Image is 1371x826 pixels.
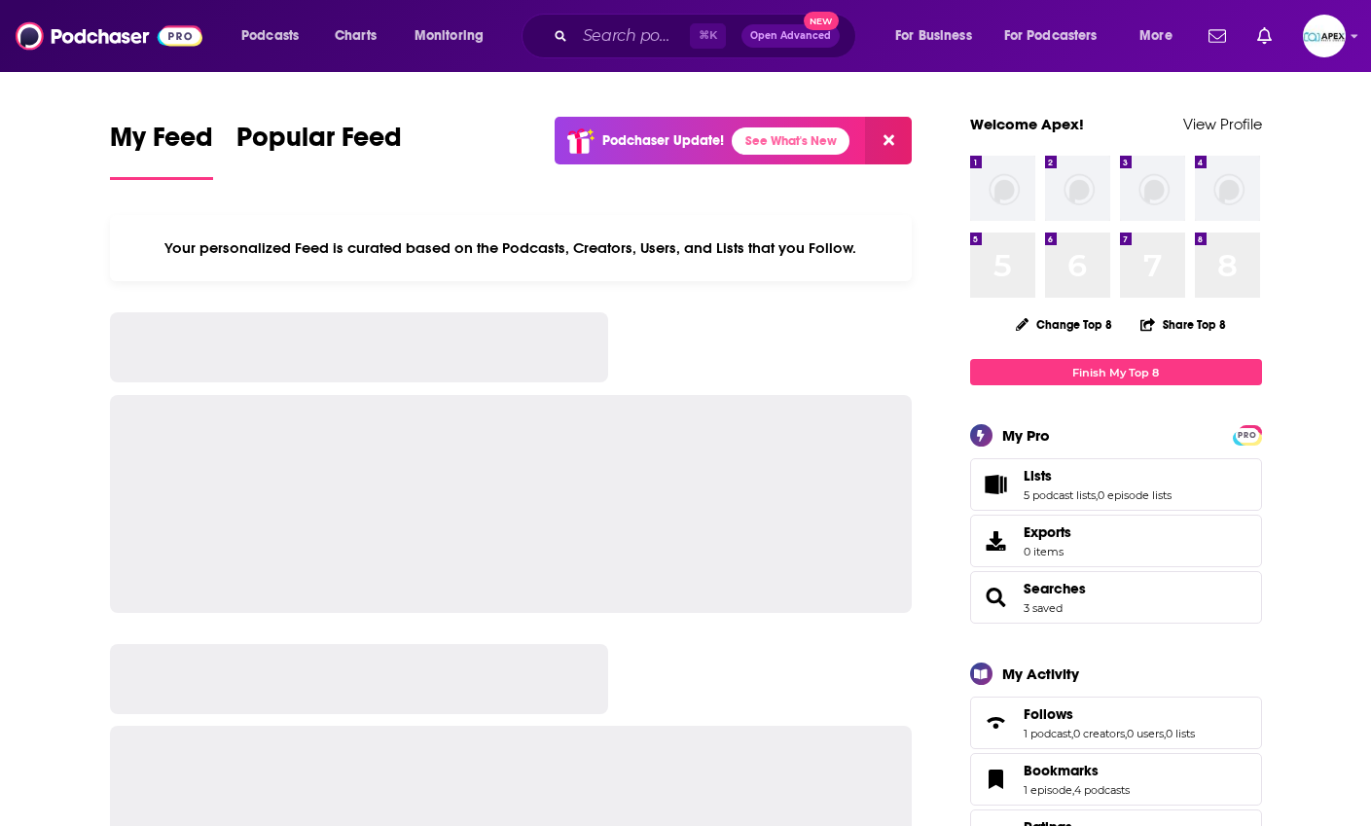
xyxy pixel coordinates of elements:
a: Lists [1024,467,1172,485]
button: Share Top 8 [1139,305,1227,343]
span: , [1071,727,1073,740]
span: Lists [970,458,1262,511]
a: Bookmarks [977,766,1016,793]
span: More [1139,22,1173,50]
span: Exports [1024,523,1071,541]
a: Bookmarks [1024,762,1130,779]
span: For Podcasters [1004,22,1098,50]
span: Bookmarks [970,753,1262,806]
a: 1 episode [1024,783,1072,797]
span: New [804,12,839,30]
span: Follows [970,697,1262,749]
img: Podchaser - Follow, Share and Rate Podcasts [16,18,202,54]
a: 0 episode lists [1098,488,1172,502]
a: 0 users [1127,727,1164,740]
a: Welcome Apex! [970,115,1084,133]
span: Logged in as Apex [1303,15,1346,57]
a: PRO [1236,427,1259,442]
span: Follows [1024,705,1073,723]
a: Show notifications dropdown [1201,19,1234,53]
span: Podcasts [241,22,299,50]
span: , [1164,727,1166,740]
button: Change Top 8 [1004,312,1125,337]
a: 0 lists [1166,727,1195,740]
div: Search podcasts, credits, & more... [540,14,875,58]
a: Searches [1024,580,1086,597]
span: Bookmarks [1024,762,1099,779]
a: 5 podcast lists [1024,488,1096,502]
span: Charts [335,22,377,50]
p: Podchaser Update! [602,132,724,149]
img: missing-image.png [970,156,1035,221]
span: Popular Feed [236,121,402,165]
a: My Feed [110,121,213,180]
span: , [1072,783,1074,797]
span: , [1096,488,1098,502]
input: Search podcasts, credits, & more... [575,20,690,52]
button: open menu [882,20,996,52]
a: Popular Feed [236,121,402,180]
span: 0 items [1024,545,1071,558]
div: My Activity [1002,664,1079,683]
button: open menu [1126,20,1197,52]
span: Exports [977,527,1016,555]
a: View Profile [1183,115,1262,133]
img: missing-image.png [1045,156,1110,221]
div: Your personalized Feed is curated based on the Podcasts, Creators, Users, and Lists that you Follow. [110,215,913,281]
button: Open AdvancedNew [741,24,840,48]
button: open menu [401,20,509,52]
a: Follows [1024,705,1195,723]
a: Finish My Top 8 [970,359,1262,385]
span: Searches [970,571,1262,624]
span: My Feed [110,121,213,165]
a: Charts [322,20,388,52]
span: Open Advanced [750,31,831,41]
a: Show notifications dropdown [1249,19,1280,53]
button: Show profile menu [1303,15,1346,57]
span: PRO [1236,428,1259,443]
a: Follows [977,709,1016,736]
img: missing-image.png [1195,156,1260,221]
span: For Business [895,22,972,50]
img: User Profile [1303,15,1346,57]
button: open menu [992,20,1126,52]
a: See What's New [732,127,849,155]
a: Searches [977,584,1016,611]
a: 1 podcast [1024,727,1071,740]
div: My Pro [1002,426,1050,445]
a: 4 podcasts [1074,783,1130,797]
span: ⌘ K [690,23,726,49]
button: open menu [228,20,324,52]
a: 3 saved [1024,601,1063,615]
span: Lists [1024,467,1052,485]
span: , [1125,727,1127,740]
a: Exports [970,515,1262,567]
a: Lists [977,471,1016,498]
img: missing-image.png [1120,156,1185,221]
span: Monitoring [415,22,484,50]
a: 0 creators [1073,727,1125,740]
